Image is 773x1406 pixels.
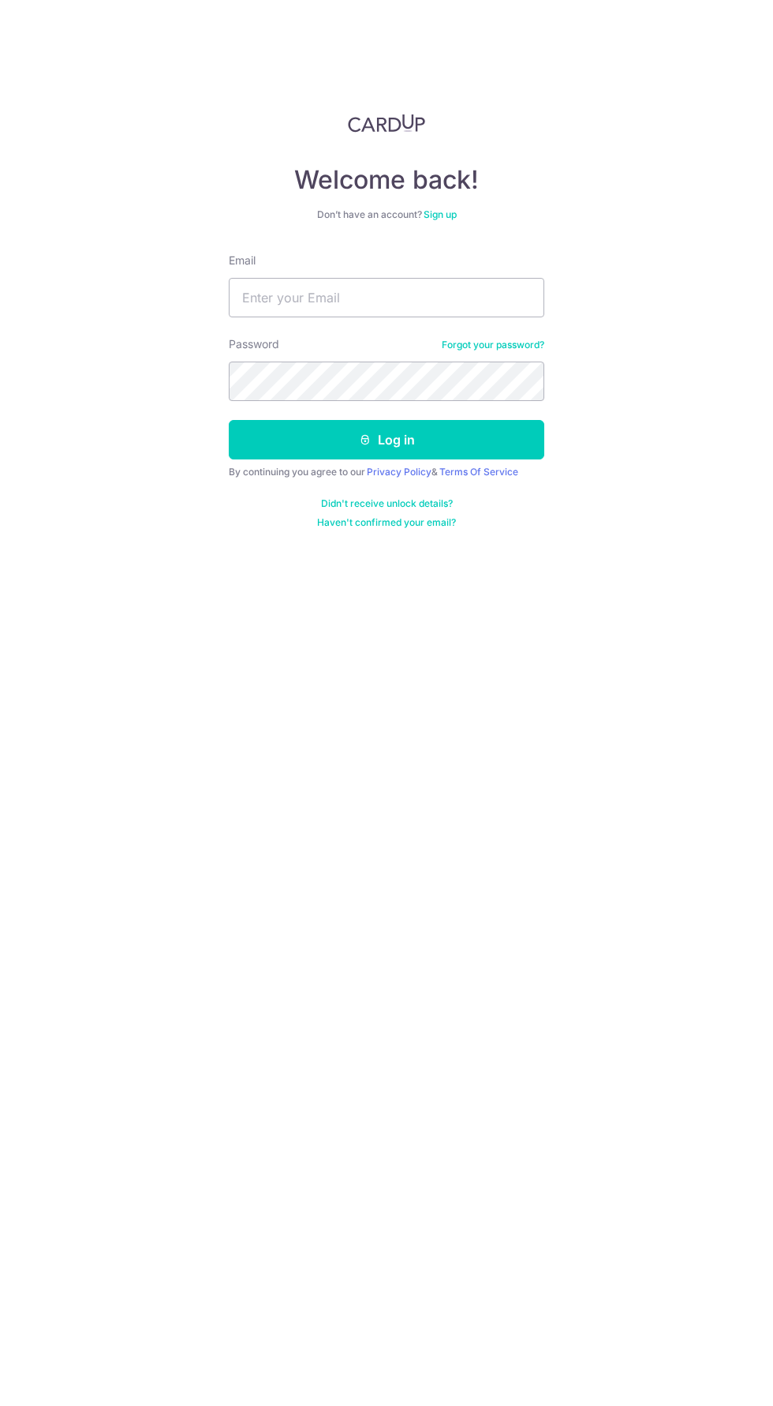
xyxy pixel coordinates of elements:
[442,339,544,351] a: Forgot your password?
[348,114,425,133] img: CardUp Logo
[317,516,456,529] a: Haven't confirmed your email?
[424,208,457,220] a: Sign up
[229,420,544,459] button: Log in
[367,466,431,478] a: Privacy Policy
[229,208,544,221] div: Don’t have an account?
[439,466,518,478] a: Terms Of Service
[229,164,544,196] h4: Welcome back!
[229,466,544,478] div: By continuing you agree to our &
[229,253,256,268] label: Email
[229,336,279,352] label: Password
[321,497,453,510] a: Didn't receive unlock details?
[229,278,544,317] input: Enter your Email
